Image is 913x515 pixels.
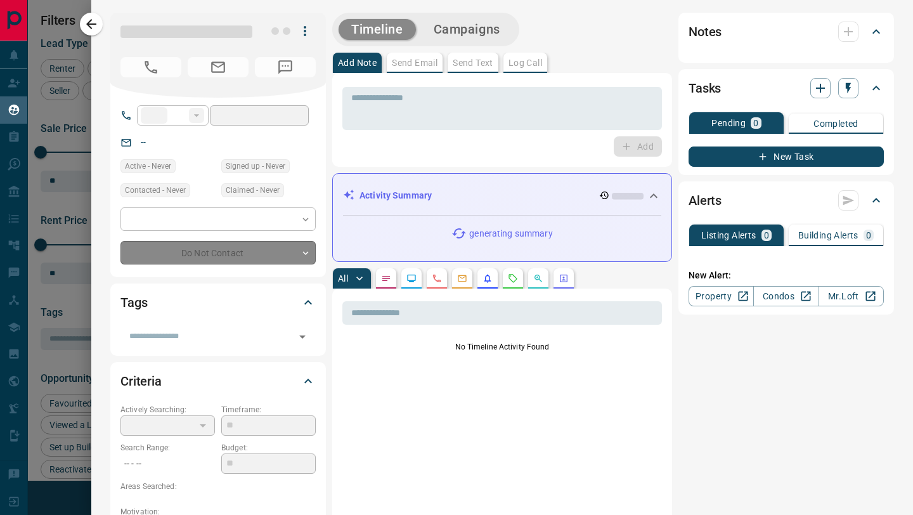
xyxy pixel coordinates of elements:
p: Completed [813,119,858,128]
h2: Criteria [120,371,162,391]
p: 0 [753,119,758,127]
p: Activity Summary [359,189,432,202]
p: 0 [866,231,871,240]
div: Do Not Contact [120,241,316,264]
h2: Tags [120,292,147,313]
p: Actively Searching: [120,404,215,415]
svg: Opportunities [533,273,543,284]
p: New Alert: [689,269,884,282]
span: No Number [120,57,181,77]
span: No Number [255,57,316,77]
div: Criteria [120,366,316,396]
svg: Notes [381,273,391,284]
p: 0 [764,231,769,240]
svg: Listing Alerts [482,273,493,284]
h2: Notes [689,22,722,42]
button: Campaigns [421,19,513,40]
p: Search Range: [120,442,215,453]
span: Contacted - Never [125,184,186,197]
button: New Task [689,147,884,167]
button: Timeline [339,19,416,40]
p: -- - -- [120,453,215,474]
p: Budget: [221,442,316,453]
h2: Alerts [689,190,722,211]
p: generating summary [469,227,552,240]
a: Property [689,286,754,306]
span: Signed up - Never [226,160,285,173]
svg: Lead Browsing Activity [406,273,417,284]
span: Claimed - Never [226,184,280,197]
a: Condos [753,286,819,306]
p: No Timeline Activity Found [342,341,662,353]
div: Tasks [689,73,884,103]
p: Building Alerts [798,231,858,240]
span: Active - Never [125,160,171,173]
svg: Calls [432,273,442,284]
p: Timeframe: [221,404,316,415]
div: Notes [689,16,884,47]
svg: Requests [508,273,518,284]
div: Alerts [689,185,884,216]
p: Pending [711,119,746,127]
a: Mr.Loft [819,286,884,306]
h2: Tasks [689,78,721,98]
div: Tags [120,287,316,318]
svg: Emails [457,273,467,284]
svg: Agent Actions [559,273,569,284]
span: No Email [188,57,249,77]
button: Open [294,328,311,346]
p: Listing Alerts [701,231,756,240]
div: Activity Summary [343,184,661,207]
p: Add Note [338,58,377,67]
p: All [338,274,348,283]
a: -- [141,137,146,147]
p: Areas Searched: [120,481,316,492]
